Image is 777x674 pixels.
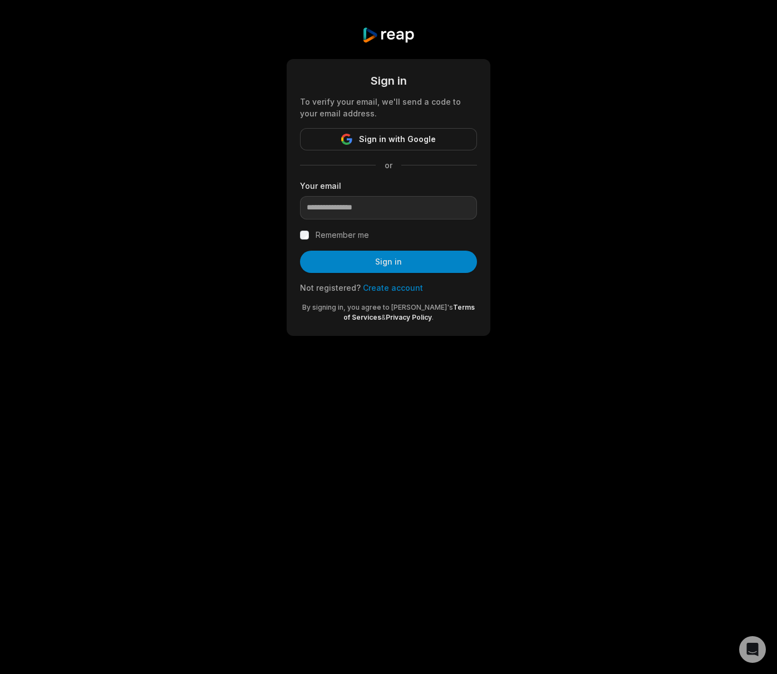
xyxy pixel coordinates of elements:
div: Sign in [300,72,477,89]
span: & [381,313,386,321]
span: Not registered? [300,283,361,292]
label: Remember me [316,228,369,242]
img: reap [362,27,415,43]
div: To verify your email, we'll send a code to your email address. [300,96,477,119]
span: Sign in with Google [359,133,436,146]
button: Sign in with Google [300,128,477,150]
span: or [376,159,401,171]
button: Sign in [300,251,477,273]
label: Your email [300,180,477,192]
a: Create account [363,283,423,292]
span: . [432,313,434,321]
span: By signing in, you agree to [PERSON_NAME]'s [302,303,453,311]
div: Open Intercom Messenger [739,636,766,663]
a: Terms of Services [343,303,475,321]
a: Privacy Policy [386,313,432,321]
